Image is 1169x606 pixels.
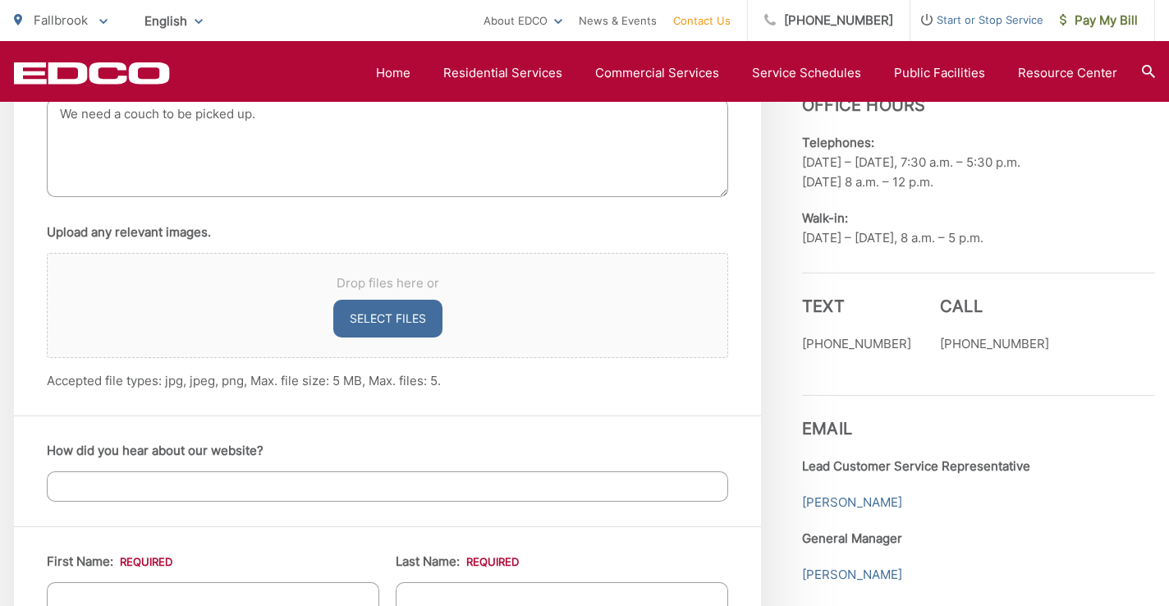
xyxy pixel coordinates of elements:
p: [PHONE_NUMBER] [940,334,1049,354]
a: Service Schedules [752,63,861,83]
a: Home [376,63,410,83]
a: Public Facilities [894,63,985,83]
a: Commercial Services [595,63,719,83]
a: News & Events [579,11,657,30]
b: Telephones: [802,135,874,150]
a: [PERSON_NAME] [802,493,902,512]
span: English [132,7,215,35]
label: Last Name: [396,554,519,569]
a: EDCD logo. Return to the homepage. [14,62,170,85]
strong: General Manager [802,530,902,546]
a: Residential Services [443,63,562,83]
a: Contact Us [673,11,731,30]
a: [PERSON_NAME] [802,565,902,585]
p: [DATE] – [DATE], 7:30 a.m. – 5:30 p.m. [DATE] 8 a.m. – 12 p.m. [802,133,1155,192]
strong: Lead Customer Service Representative [802,458,1030,474]
span: Drop files here or [67,273,708,293]
button: select files, upload any relevant images. [333,300,442,337]
label: How did you hear about our website? [47,443,264,458]
span: Pay My Bill [1060,11,1138,30]
a: About EDCO [484,11,562,30]
p: [PHONE_NUMBER] [802,334,911,354]
h3: Call [940,296,1049,316]
span: Accepted file types: jpg, jpeg, png, Max. file size: 5 MB, Max. files: 5. [47,373,441,388]
h3: Text [802,296,911,316]
label: Upload any relevant images. [47,225,211,240]
span: Fallbrook [34,12,88,28]
a: Resource Center [1018,63,1117,83]
h3: Email [802,395,1155,438]
b: Walk-in: [802,210,848,226]
label: First Name: [47,554,172,569]
p: [DATE] – [DATE], 8 a.m. – 5 p.m. [802,209,1155,248]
